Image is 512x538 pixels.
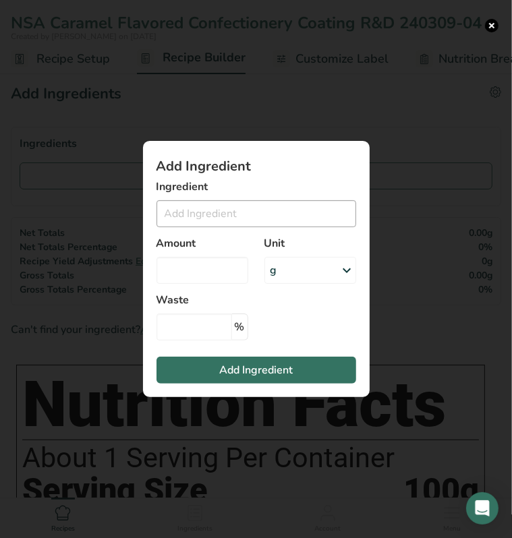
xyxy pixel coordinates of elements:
h1: Add Ingredient [157,160,356,173]
button: Add Ingredient [157,357,356,384]
label: Unit [264,235,356,251]
input: Add Ingredient [157,200,356,227]
span: Add Ingredient [219,362,293,378]
label: Amount [157,235,248,251]
label: Ingredient [157,179,356,195]
div: g [271,262,277,278]
div: Open Intercom Messenger [466,492,499,525]
label: Waste [157,292,248,308]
